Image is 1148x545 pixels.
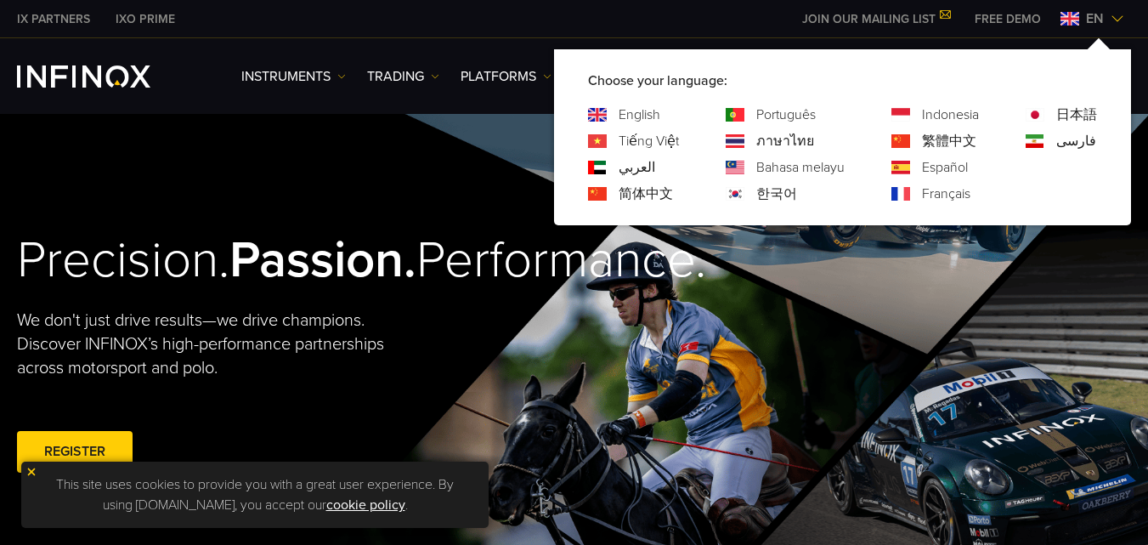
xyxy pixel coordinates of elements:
[17,309,418,380] p: We don't just drive results—we drive champions. Discover INFINOX’s high-performance partnerships ...
[756,105,816,125] a: Language
[922,131,976,151] a: Language
[756,184,797,204] a: Language
[756,131,814,151] a: Language
[17,65,190,88] a: INFINOX Logo
[229,230,416,291] strong: Passion.
[962,10,1054,28] a: INFINOX MENU
[922,105,979,125] a: Language
[619,105,660,125] a: Language
[922,184,970,204] a: Language
[619,184,673,204] a: Language
[789,12,962,26] a: JOIN OUR MAILING LIST
[619,157,655,178] a: Language
[1079,9,1111,29] span: en
[103,10,188,28] a: INFINOX
[4,10,103,28] a: INFINOX
[326,497,405,514] a: cookie policy
[1056,105,1097,125] a: Language
[241,66,346,87] a: Instruments
[17,230,518,292] h2: Precision. Performance.
[619,131,679,151] a: Language
[756,157,845,178] a: Language
[922,157,968,178] a: Language
[25,466,37,478] img: yellow close icon
[461,66,551,87] a: PLATFORMS
[17,431,133,473] a: REGISTER
[367,66,439,87] a: TRADING
[30,470,480,519] p: This site uses cookies to provide you with a great user experience. By using [DOMAIN_NAME], you a...
[588,71,1097,91] p: Choose your language:
[1056,131,1096,151] a: Language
